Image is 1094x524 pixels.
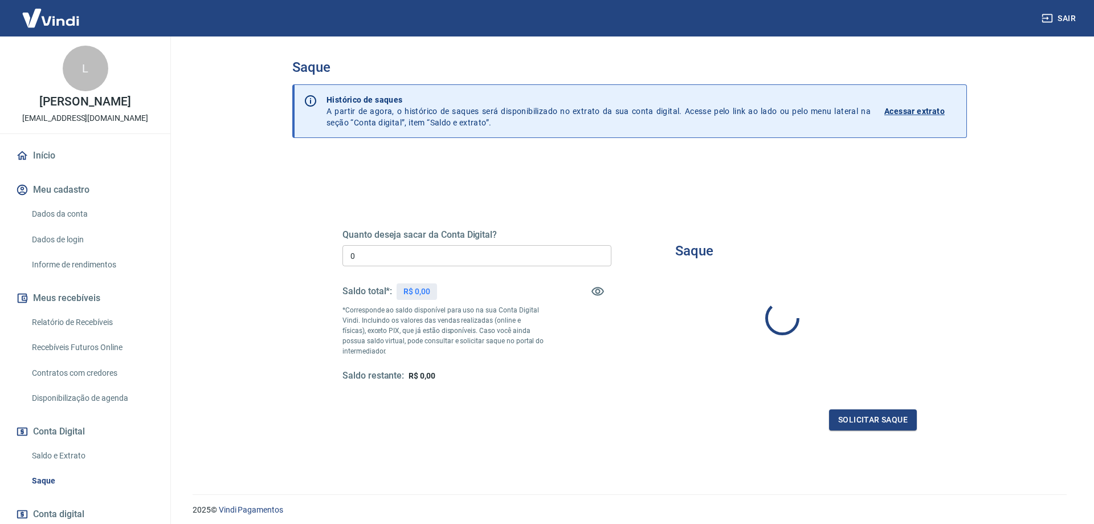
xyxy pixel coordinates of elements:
[193,504,1067,516] p: 2025 ©
[63,46,108,91] div: L
[27,336,157,359] a: Recebíveis Futuros Online
[675,243,713,259] h3: Saque
[22,112,148,124] p: [EMAIL_ADDRESS][DOMAIN_NAME]
[326,94,871,128] p: A partir de agora, o histórico de saques será disponibilizado no extrato da sua conta digital. Ac...
[342,370,404,382] h5: Saldo restante:
[27,444,157,468] a: Saldo e Extrato
[14,143,157,168] a: Início
[14,419,157,444] button: Conta Digital
[884,105,945,117] p: Acessar extrato
[292,59,967,75] h3: Saque
[14,177,157,202] button: Meu cadastro
[27,253,157,277] a: Informe de rendimentos
[409,371,435,380] span: R$ 0,00
[342,305,544,356] p: *Corresponde ao saldo disponível para uso na sua Conta Digital Vindi. Incluindo os valores das ve...
[342,286,392,297] h5: Saldo total*:
[27,311,157,334] a: Relatório de Recebíveis
[27,228,157,251] a: Dados de login
[342,229,611,241] h5: Quanto deseja sacar da Conta Digital?
[884,94,957,128] a: Acessar extrato
[27,387,157,410] a: Disponibilização de agenda
[326,94,871,105] p: Histórico de saques
[33,506,84,522] span: Conta digital
[1039,8,1080,29] button: Sair
[829,409,917,430] button: Solicitar saque
[27,361,157,385] a: Contratos com credores
[27,202,157,226] a: Dados da conta
[39,96,130,108] p: [PERSON_NAME]
[403,286,430,298] p: R$ 0,00
[27,469,157,493] a: Saque
[219,505,283,514] a: Vindi Pagamentos
[14,1,88,35] img: Vindi
[14,286,157,311] button: Meus recebíveis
